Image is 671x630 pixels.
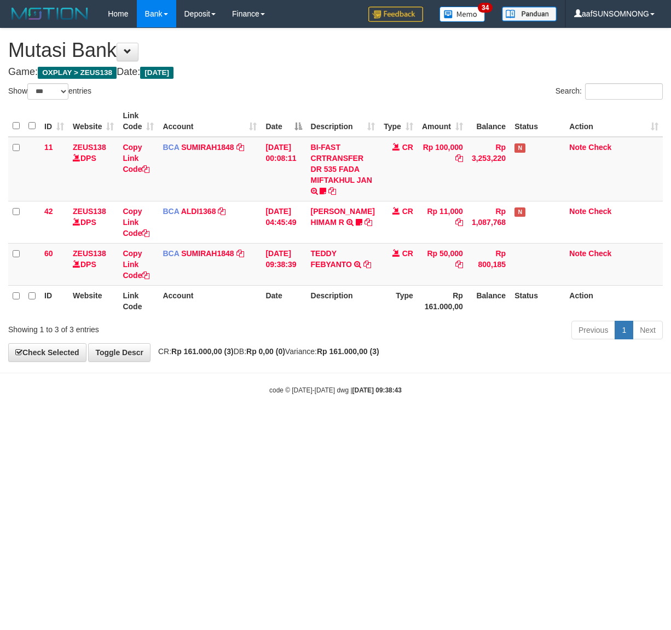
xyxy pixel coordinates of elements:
strong: Rp 161.000,00 (3) [317,347,379,356]
td: Rp 3,253,220 [467,137,510,201]
a: Copy TEDDY FEBYANTO to clipboard [363,260,371,269]
span: [DATE] [140,67,173,79]
span: CR [402,143,413,152]
h4: Game: Date: [8,67,663,78]
td: [DATE] 09:38:39 [261,243,306,285]
a: Copy ALVA HIMAM R to clipboard [365,218,372,227]
a: Copy SUMIRAH1848 to clipboard [236,249,244,258]
th: Description: activate to sort column ascending [306,106,379,137]
img: panduan.png [502,7,557,21]
td: Rp 100,000 [418,137,467,201]
td: BI-FAST CRTRANSFER DR 535 FADA MIFTAKHUL JAN [306,137,379,201]
label: Show entries [8,83,91,100]
a: Check [588,249,611,258]
a: ZEUS138 [73,207,106,216]
a: Previous [571,321,615,339]
a: ZEUS138 [73,249,106,258]
a: Check [588,207,611,216]
strong: [DATE] 09:38:43 [352,386,402,394]
a: Note [569,143,586,152]
img: Button%20Memo.svg [439,7,485,22]
td: DPS [68,137,118,201]
th: Website: activate to sort column ascending [68,106,118,137]
span: 11 [44,143,53,152]
input: Search: [585,83,663,100]
th: ID: activate to sort column ascending [40,106,68,137]
a: Copy Rp 11,000 to clipboard [455,218,463,227]
span: CR: DB: Variance: [153,347,379,356]
a: [PERSON_NAME] HIMAM R [311,207,375,227]
span: CR [402,249,413,258]
th: Date: activate to sort column descending [261,106,306,137]
span: BCA [163,207,179,216]
td: Rp 800,185 [467,243,510,285]
span: OXPLAY > ZEUS138 [38,67,117,79]
td: Rp 50,000 [418,243,467,285]
img: Feedback.jpg [368,7,423,22]
td: Rp 1,087,768 [467,201,510,243]
td: DPS [68,243,118,285]
a: Next [633,321,663,339]
th: Type [379,285,418,316]
span: CR [402,207,413,216]
span: 34 [478,3,493,13]
a: Copy BI-FAST CRTRANSFER DR 535 FADA MIFTAKHUL JAN to clipboard [328,187,336,195]
select: Showentries [27,83,68,100]
td: [DATE] 04:45:49 [261,201,306,243]
th: Amount: activate to sort column ascending [418,106,467,137]
th: Action [565,285,663,316]
a: 1 [615,321,633,339]
th: Account: activate to sort column ascending [158,106,261,137]
th: Link Code [118,285,158,316]
a: SUMIRAH1848 [181,249,234,258]
a: TEDDY FEBYANTO [311,249,352,269]
a: Copy ALDI1368 to clipboard [218,207,225,216]
a: Copy Link Code [123,143,149,174]
a: Check Selected [8,343,86,362]
label: Search: [556,83,663,100]
span: Has Note [514,207,525,217]
a: Toggle Descr [88,343,151,362]
strong: Rp 161.000,00 (3) [171,347,234,356]
th: ID [40,285,68,316]
h1: Mutasi Bank [8,39,663,61]
a: Copy Rp 50,000 to clipboard [455,260,463,269]
th: Account [158,285,261,316]
td: DPS [68,201,118,243]
th: Type: activate to sort column ascending [379,106,418,137]
th: Balance [467,285,510,316]
a: SUMIRAH1848 [181,143,234,152]
span: BCA [163,143,179,152]
th: Website [68,285,118,316]
a: Copy Rp 100,000 to clipboard [455,154,463,163]
th: Action: activate to sort column ascending [565,106,663,137]
span: 60 [44,249,53,258]
img: MOTION_logo.png [8,5,91,22]
a: Copy Link Code [123,249,149,280]
td: [DATE] 00:08:11 [261,137,306,201]
td: Rp 11,000 [418,201,467,243]
a: Check [588,143,611,152]
a: ALDI1368 [181,207,216,216]
div: Showing 1 to 3 of 3 entries [8,320,271,335]
a: Note [569,207,586,216]
span: BCA [163,249,179,258]
a: Copy Link Code [123,207,149,238]
small: code © [DATE]-[DATE] dwg | [269,386,402,394]
span: Has Note [514,143,525,153]
a: Copy SUMIRAH1848 to clipboard [236,143,244,152]
th: Link Code: activate to sort column ascending [118,106,158,137]
th: Date [261,285,306,316]
th: Description [306,285,379,316]
a: ZEUS138 [73,143,106,152]
th: Balance [467,106,510,137]
span: 42 [44,207,53,216]
th: Status [510,285,565,316]
th: Rp 161.000,00 [418,285,467,316]
strong: Rp 0,00 (0) [246,347,285,356]
a: Note [569,249,586,258]
th: Status [510,106,565,137]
